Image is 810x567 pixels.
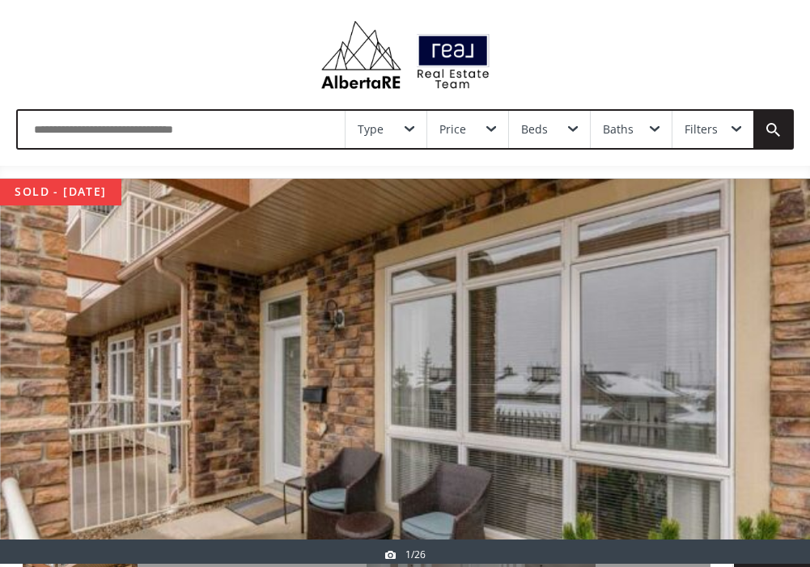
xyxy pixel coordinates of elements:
[358,124,384,135] div: Type
[603,124,634,135] div: Baths
[385,548,426,561] div: 1/26
[685,124,718,135] div: Filters
[313,16,498,93] img: Logo
[521,124,548,135] div: Beds
[439,124,466,135] div: Price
